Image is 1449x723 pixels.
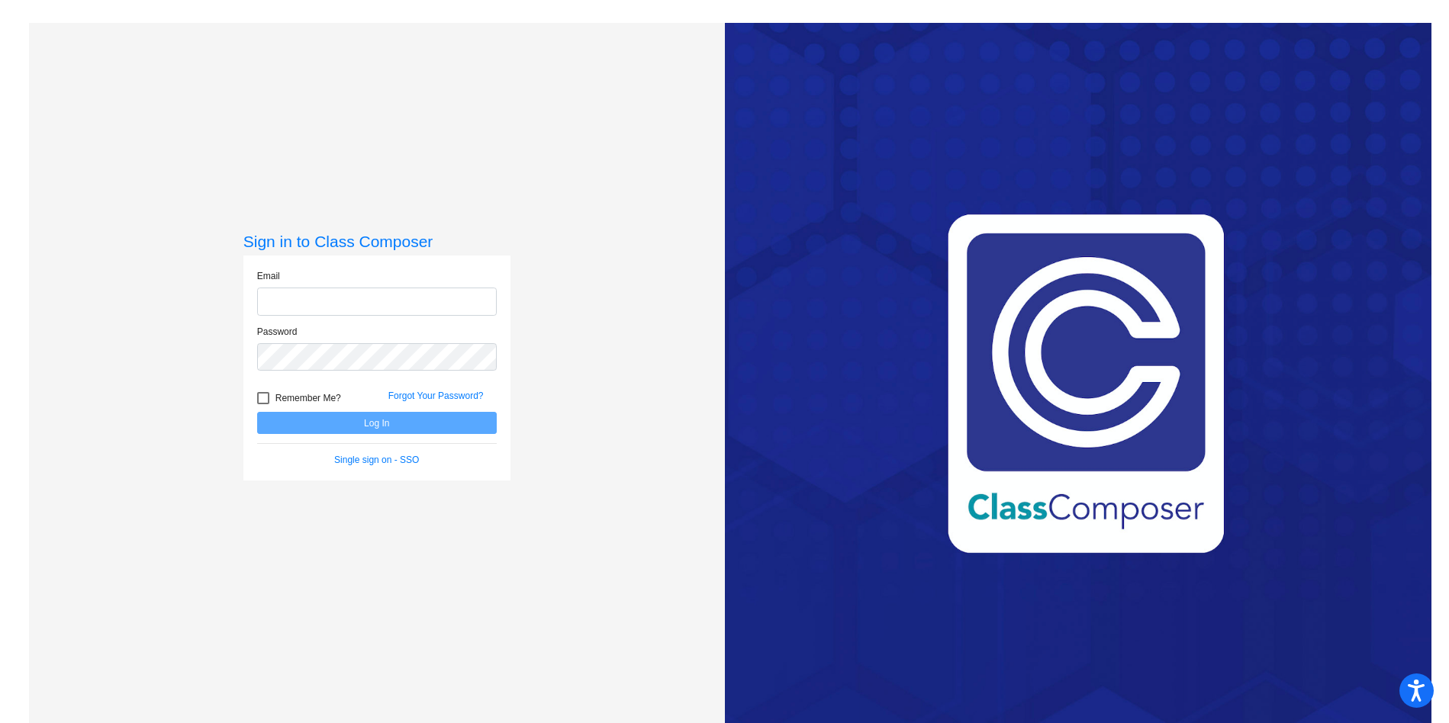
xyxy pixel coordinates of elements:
button: Log In [257,412,497,434]
h3: Sign in to Class Composer [243,232,510,251]
span: Remember Me? [275,389,341,407]
a: Forgot Your Password? [388,390,484,401]
a: Single sign on - SSO [334,455,419,465]
label: Email [257,269,280,283]
label: Password [257,325,298,339]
